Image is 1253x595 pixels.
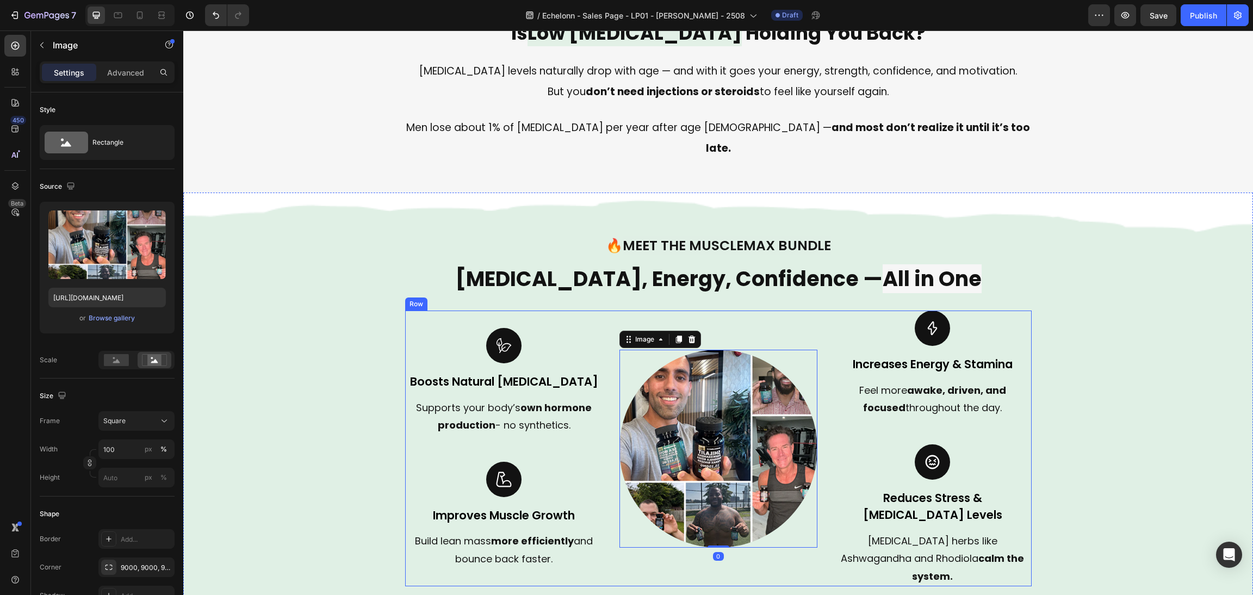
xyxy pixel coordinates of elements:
input: https://example.com/image.jpg [48,288,166,307]
div: Row [224,269,242,278]
div: Style [40,105,55,115]
p: [MEDICAL_DATA] levels naturally drop with age — and with it goes your energy, strength, confidenc... [210,30,860,51]
div: Image [450,304,473,314]
div: % [160,473,167,482]
button: % [142,443,155,456]
p: Increases Energy & Stamina [652,325,847,343]
button: px [157,443,170,456]
button: px [157,471,170,484]
span: 🔥 [423,206,439,225]
p: Improves Muscle Growth [223,476,419,494]
button: 7 [4,4,81,26]
p: 7 [71,9,76,22]
button: Browse gallery [88,313,135,324]
img: gempages_545224320612303933-ee7573dc-7d1c-4c98-a914-b92f5dcc131b.svg [303,431,338,467]
span: Save [1150,11,1168,20]
button: Publish [1181,4,1226,26]
strong: awake, driven, and focused [680,353,823,384]
span: Supports your body’s - no synthetics. [233,370,408,401]
span: Draft [782,10,798,20]
div: Add... [121,535,172,544]
div: Rectangle [92,130,159,155]
p: Boosts Natural [MEDICAL_DATA] [223,343,419,360]
span: Meet the MuscleMax Bundle [439,206,648,225]
span: or [79,312,86,325]
p: [MEDICAL_DATA] herbs like Ashwagandha and Rhodiola [652,502,847,555]
div: Scale [40,355,57,365]
p: Settings [54,67,84,78]
strong: don’t need injections or steroids [402,54,576,69]
button: Save [1140,4,1176,26]
strong: more efficiently [308,504,390,517]
div: Open Intercom Messenger [1216,542,1242,568]
div: Corner [40,562,61,572]
div: Size [40,389,69,404]
label: Height [40,473,60,482]
img: gempages_545224320612303933-4d51b059-4114-4a71-9beb-5c722a6e7a81.svg [731,280,767,315]
p: Feel more throughout the day. [652,351,847,387]
p: Advanced [107,67,144,78]
img: gempages_545224320612303933-fb0133fd-70bb-4502-b889-ea0dfeb0a3be.png [436,319,634,517]
div: Source [40,179,77,194]
p: Men lose about 1% of [MEDICAL_DATA] per year after age [DEMOGRAPHIC_DATA] — [210,87,860,128]
div: Publish [1190,10,1217,21]
img: preview-image [48,210,166,279]
div: Border [40,534,61,544]
strong: and most don’t realize it until it’s too late. [523,90,847,125]
div: % [160,444,167,454]
div: 9000, 9000, 9000, 9000 [121,563,172,573]
button: Square [98,411,175,431]
div: 0 [530,522,541,530]
img: gempages_545224320612303933-baf722dc-c9c5-42a3-b190-562060c4c3a5.svg [303,297,338,333]
input: px% [98,439,175,459]
div: Shape [40,509,59,519]
p: Build lean mass and bounce back faster. [223,502,419,537]
strong: calm the system. [729,521,841,552]
h2: [MEDICAL_DATA], Energy, Confidence — [222,234,848,263]
span: All in One [699,234,798,263]
span: Square [103,416,126,426]
img: gempages_545224320612303933-aa7577de-91b5-48cc-b8cb-f242f32c8322.svg [731,414,767,449]
p: But you to feel like yourself again. [210,51,860,72]
span: / [537,10,540,21]
div: px [145,473,152,482]
input: px% [98,468,175,487]
span: Echelonn - Sales Page - LP01 - [PERSON_NAME] - 2508 [542,10,745,21]
label: Frame [40,416,60,426]
div: Beta [8,199,26,208]
div: 450 [10,116,26,125]
p: Image [53,39,145,52]
label: Width [40,444,58,454]
div: px [145,444,152,454]
div: Undo/Redo [205,4,249,26]
button: % [142,471,155,484]
p: Reduces Stress & [MEDICAL_DATA] Levels [652,459,847,493]
div: Browse gallery [89,313,135,323]
iframe: Design area [183,30,1253,595]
